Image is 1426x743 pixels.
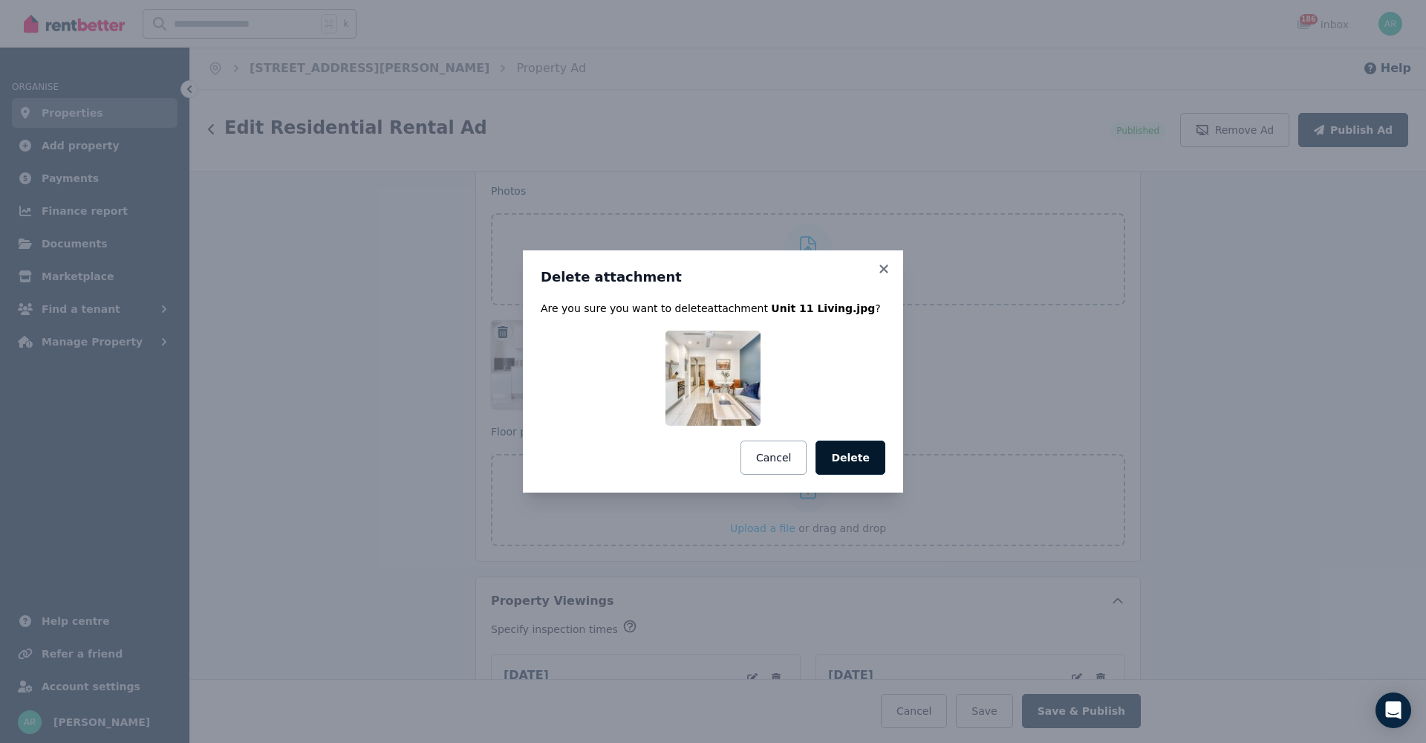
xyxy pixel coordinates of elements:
button: Cancel [740,441,807,475]
button: Delete [815,441,885,475]
div: Open Intercom Messenger [1375,692,1411,728]
h3: Delete attachment [541,268,885,286]
p: Are you sure you want to delete attachment ? [541,301,885,316]
span: Unit 11 Living.jpg [771,302,875,314]
img: Unit 11 Living.jpg [665,331,761,426]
